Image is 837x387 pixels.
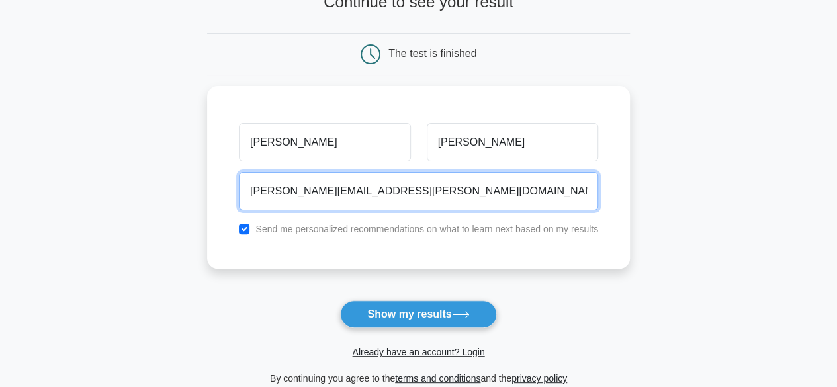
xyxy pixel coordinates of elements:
a: privacy policy [511,373,567,384]
a: Already have an account? Login [352,347,484,357]
button: Show my results [340,300,496,328]
div: The test is finished [388,48,476,59]
input: Email [239,172,598,210]
a: terms and conditions [395,373,480,384]
div: By continuing you agree to the and the [199,370,638,386]
label: Send me personalized recommendations on what to learn next based on my results [255,224,598,234]
input: First name [239,123,410,161]
input: Last name [427,123,598,161]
